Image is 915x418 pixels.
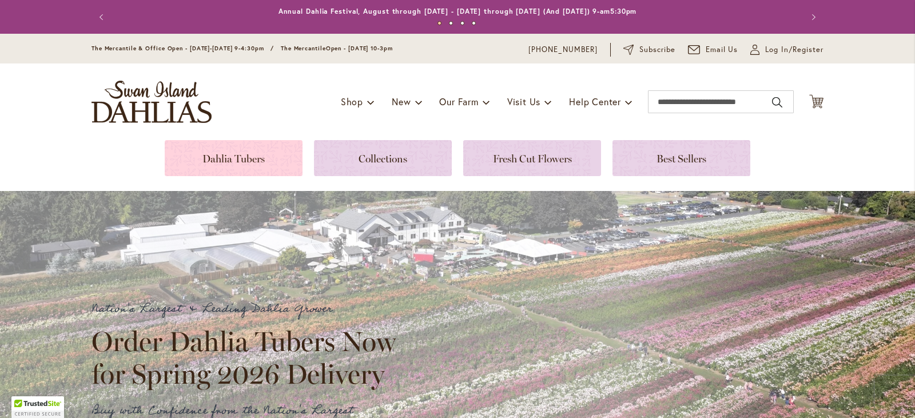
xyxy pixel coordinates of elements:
a: Log In/Register [750,44,823,55]
button: Next [801,6,823,29]
span: Log In/Register [765,44,823,55]
span: New [392,95,411,108]
a: Subscribe [623,44,675,55]
button: 4 of 4 [472,21,476,25]
button: 3 of 4 [460,21,464,25]
h2: Order Dahlia Tubers Now for Spring 2026 Delivery [91,325,406,389]
span: Email Us [706,44,738,55]
a: store logo [91,81,212,123]
button: Previous [91,6,114,29]
button: 2 of 4 [449,21,453,25]
span: The Mercantile & Office Open - [DATE]-[DATE] 9-4:30pm / The Mercantile [91,45,326,52]
span: Visit Us [507,95,540,108]
p: Nation's Largest & Leading Dahlia Grower [91,300,406,319]
span: Shop [341,95,363,108]
span: Subscribe [639,44,675,55]
button: 1 of 4 [437,21,441,25]
span: Our Farm [439,95,478,108]
span: Open - [DATE] 10-3pm [326,45,393,52]
a: Email Us [688,44,738,55]
span: Help Center [569,95,621,108]
a: Annual Dahlia Festival, August through [DATE] - [DATE] through [DATE] (And [DATE]) 9-am5:30pm [279,7,637,15]
a: [PHONE_NUMBER] [528,44,598,55]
